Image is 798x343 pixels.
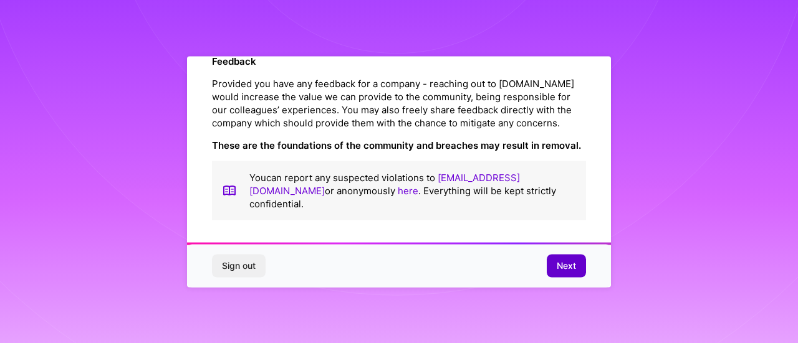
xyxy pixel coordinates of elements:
p: You can report any suspected violations to or anonymously . Everything will be kept strictly conf... [249,171,576,210]
strong: Feedback [212,55,256,67]
strong: These are the foundations of the community and breaches may result in removal. [212,139,581,151]
button: Sign out [212,255,266,277]
p: Provided you have any feedback for a company - reaching out to [DOMAIN_NAME] would increase the v... [212,77,586,129]
button: Next [547,255,586,277]
span: Sign out [222,260,256,272]
a: here [398,184,418,196]
span: Next [557,260,576,272]
img: book icon [222,171,237,210]
a: [EMAIL_ADDRESS][DOMAIN_NAME] [249,171,520,196]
